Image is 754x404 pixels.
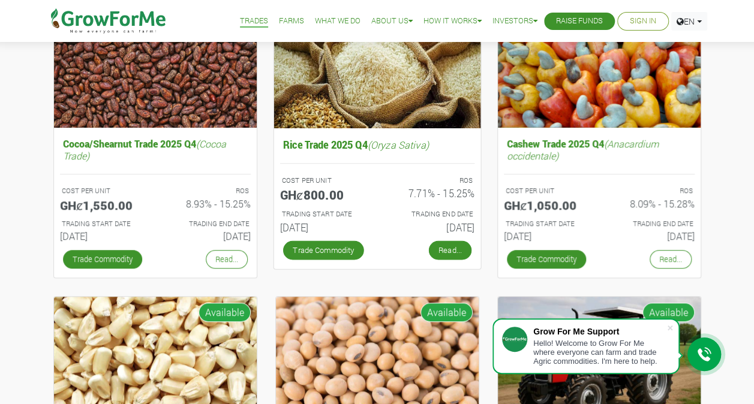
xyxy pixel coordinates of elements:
[281,175,366,185] p: COST PER UNIT
[423,15,482,28] a: How it Works
[630,15,656,28] a: Sign In
[280,135,474,237] a: Rice Trade 2025 Q4(Oryza Sativa) COST PER UNIT GHȼ800.00 ROS 7.71% - 15.25% TRADING START DATE [D...
[280,135,474,153] h5: Rice Trade 2025 Q4
[533,327,666,336] div: Grow For Me Support
[63,250,142,269] a: Trade Commodity
[492,15,537,28] a: Investors
[371,15,413,28] a: About Us
[608,230,695,242] h6: [DATE]
[610,219,693,229] p: Estimated Trading End Date
[428,240,471,260] a: Read...
[315,15,361,28] a: What We Do
[164,198,251,209] h6: 8.93% - 15.25%
[507,137,659,161] i: (Anacardium occidentale)
[650,250,692,269] a: Read...
[166,186,249,196] p: ROS
[164,230,251,242] h6: [DATE]
[199,303,251,322] span: Available
[60,135,251,246] a: Cocoa/Shearnut Trade 2025 Q4(Cocoa Trade) COST PER UNIT GHȼ1,550.00 ROS 8.93% - 15.25% TRADING ST...
[386,221,474,233] h6: [DATE]
[166,219,249,229] p: Estimated Trading End Date
[642,303,695,322] span: Available
[388,175,473,185] p: ROS
[556,15,603,28] a: Raise Funds
[608,198,695,209] h6: 8.09% - 15.28%
[504,198,590,212] h5: GHȼ1,050.00
[506,186,588,196] p: COST PER UNIT
[504,135,695,164] h5: Cashew Trade 2025 Q4
[533,339,666,366] div: Hello! Welcome to Grow For Me where everyone can farm and trade Agric commodities. I'm here to help.
[283,240,364,260] a: Trade Commodity
[507,250,586,269] a: Trade Commodity
[504,230,590,242] h6: [DATE]
[62,186,145,196] p: COST PER UNIT
[60,198,146,212] h5: GHȼ1,550.00
[60,135,251,164] h5: Cocoa/Shearnut Trade 2025 Q4
[240,15,268,28] a: Trades
[504,135,695,246] a: Cashew Trade 2025 Q4(Anacardium occidentale) COST PER UNIT GHȼ1,050.00 ROS 8.09% - 15.28% TRADING...
[280,221,368,233] h6: [DATE]
[420,303,473,322] span: Available
[63,137,226,161] i: (Cocoa Trade)
[506,219,588,229] p: Estimated Trading Start Date
[386,187,474,199] h6: 7.71% - 15.25%
[671,12,707,31] a: EN
[279,15,304,28] a: Farms
[60,230,146,242] h6: [DATE]
[206,250,248,269] a: Read...
[62,219,145,229] p: Estimated Trading Start Date
[610,186,693,196] p: ROS
[280,187,368,201] h5: GHȼ800.00
[367,138,428,150] i: (Oryza Sativa)
[388,209,473,219] p: Estimated Trading End Date
[281,209,366,219] p: Estimated Trading Start Date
